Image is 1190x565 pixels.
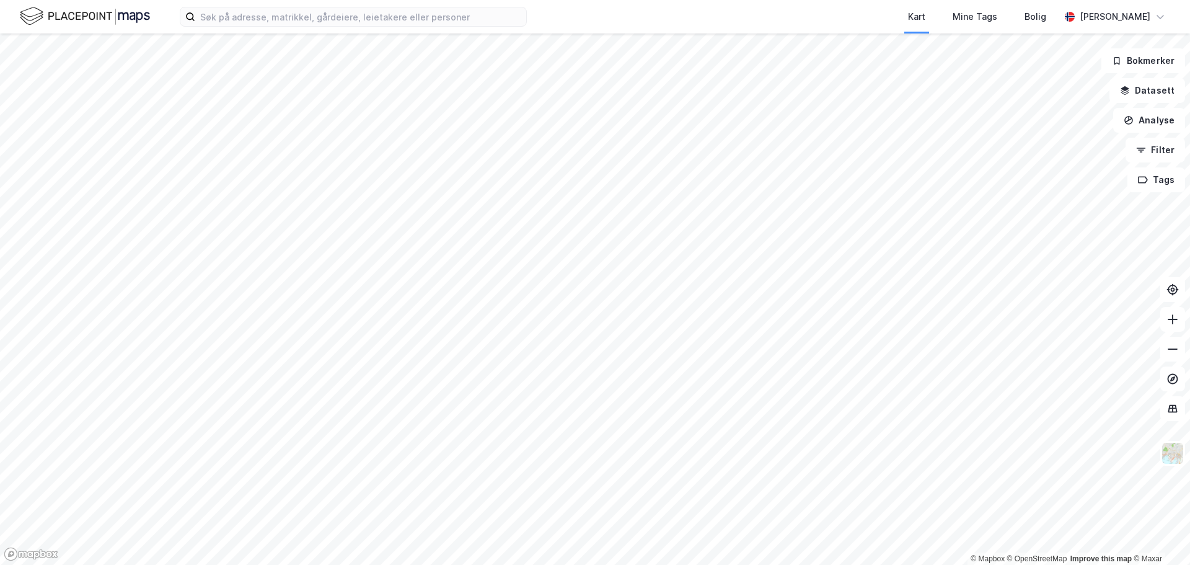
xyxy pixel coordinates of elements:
[971,554,1005,563] a: Mapbox
[1126,138,1185,162] button: Filter
[195,7,526,26] input: Søk på adresse, matrikkel, gårdeiere, leietakere eller personer
[908,9,925,24] div: Kart
[1128,505,1190,565] div: Kontrollprogram for chat
[1127,167,1185,192] button: Tags
[20,6,150,27] img: logo.f888ab2527a4732fd821a326f86c7f29.svg
[1007,554,1067,563] a: OpenStreetMap
[1109,78,1185,103] button: Datasett
[1113,108,1185,133] button: Analyse
[1128,505,1190,565] iframe: Chat Widget
[1025,9,1046,24] div: Bolig
[953,9,997,24] div: Mine Tags
[1070,554,1132,563] a: Improve this map
[1161,442,1184,465] img: Z
[4,547,58,561] a: Mapbox homepage
[1101,48,1185,73] button: Bokmerker
[1080,9,1150,24] div: [PERSON_NAME]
